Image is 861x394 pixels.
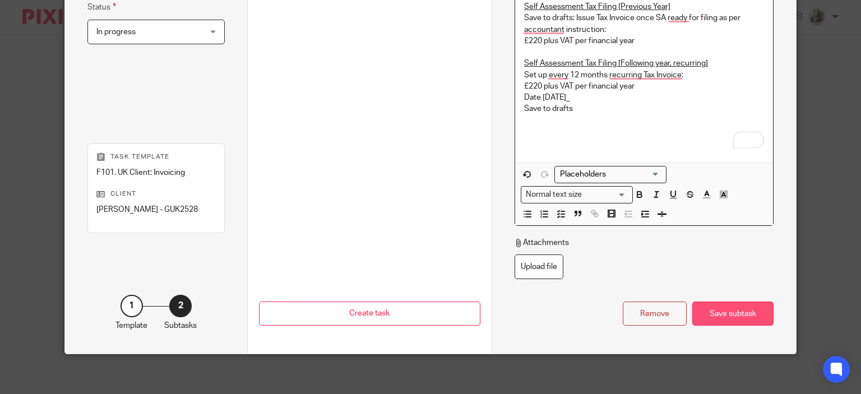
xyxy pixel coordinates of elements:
[96,28,136,36] span: In progress
[121,295,143,317] div: 1
[524,81,764,92] p: £220 plus VAT per financial year
[692,302,774,326] div: Save subtask
[164,320,197,331] p: Subtasks
[524,69,764,81] p: Set up every 12 months recurring Tax Invoice:
[96,189,216,198] p: Client
[524,3,670,11] u: Self Assessment Tax Filing [Previous Year]
[524,189,585,201] span: Normal text size
[524,12,764,35] p: Save to drafts: Issue Tax Invoice once SA ready for filing as per accountant instruction:
[586,189,626,201] input: Search for option
[524,35,764,47] p: £220 plus VAT per financial year
[87,1,116,13] label: Status
[96,204,216,215] p: [PERSON_NAME] - GUK2528
[623,302,687,326] div: Remove
[554,166,666,183] div: Search for option
[259,302,480,326] button: Create task
[521,186,633,203] div: Text styles
[96,152,216,161] p: Task template
[521,186,633,203] div: Search for option
[524,59,708,67] u: Self Assessment Tax Filing [Following year, recurring]
[556,169,660,180] input: Search for option
[524,92,764,103] p: Date [DATE]_
[169,295,192,317] div: 2
[515,254,563,280] label: Upload file
[115,320,147,331] p: Template
[554,166,666,183] div: Placeholders
[524,103,764,114] p: Save to drafts
[515,237,569,248] p: Attachments
[96,167,216,178] p: F101. UK Client: Invoicing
